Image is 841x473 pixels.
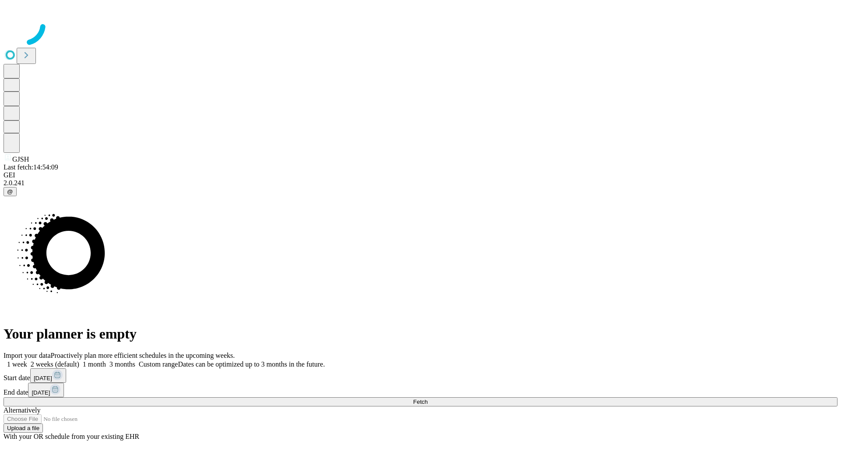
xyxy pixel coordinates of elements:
[7,188,13,195] span: @
[28,383,64,397] button: [DATE]
[4,163,58,171] span: Last fetch: 14:54:09
[413,399,428,405] span: Fetch
[4,187,17,196] button: @
[30,368,66,383] button: [DATE]
[32,389,50,396] span: [DATE]
[139,360,178,368] span: Custom range
[4,171,837,179] div: GEI
[110,360,135,368] span: 3 months
[51,352,235,359] span: Proactively plan more efficient schedules in the upcoming weeks.
[4,368,837,383] div: Start date
[4,424,43,433] button: Upload a file
[4,397,837,406] button: Fetch
[4,433,139,440] span: With your OR schedule from your existing EHR
[4,326,837,342] h1: Your planner is empty
[4,406,40,414] span: Alternatively
[31,360,79,368] span: 2 weeks (default)
[178,360,325,368] span: Dates can be optimized up to 3 months in the future.
[4,383,837,397] div: End date
[4,352,51,359] span: Import your data
[83,360,106,368] span: 1 month
[34,375,52,381] span: [DATE]
[4,179,837,187] div: 2.0.241
[7,360,27,368] span: 1 week
[12,155,29,163] span: GJSH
